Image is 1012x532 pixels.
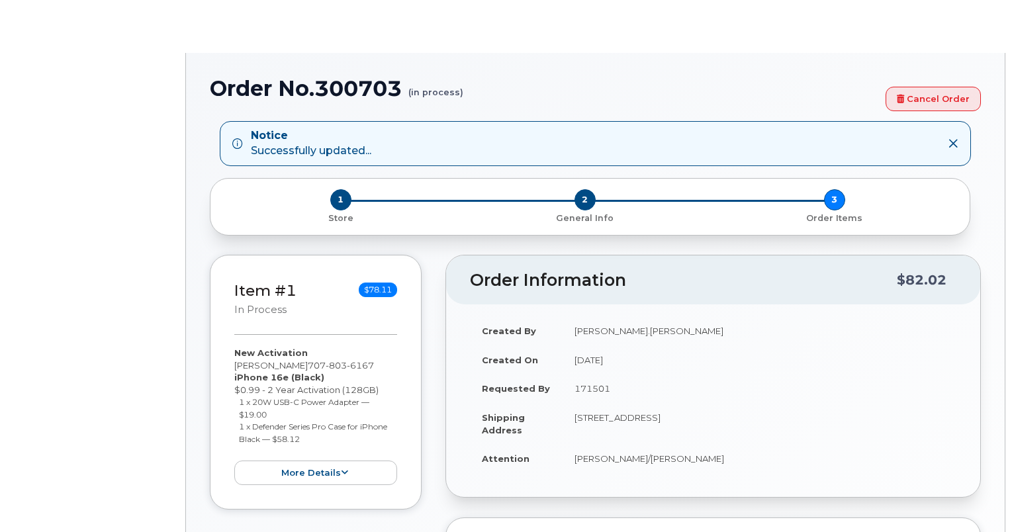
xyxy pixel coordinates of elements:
td: [DATE] [563,345,956,375]
strong: Requested By [482,383,550,394]
strong: Attention [482,453,529,464]
h1: Order No.300703 [210,77,879,100]
div: $82.02 [897,267,946,292]
p: Store [226,212,455,224]
strong: iPhone 16e (Black) [234,372,324,382]
h2: Order Information [470,271,897,290]
p: General Info [465,212,704,224]
div: Successfully updated... [251,128,371,159]
button: more details [234,461,397,485]
td: [PERSON_NAME]/[PERSON_NAME] [563,444,956,473]
span: 707 [308,360,374,371]
a: 1 Store [221,210,460,224]
small: 1 x 20W USB-C Power Adapter — $19.00 [239,397,369,420]
a: Cancel Order [886,87,981,111]
small: (in process) [408,77,463,97]
small: in process [234,304,287,316]
td: [STREET_ADDRESS] [563,403,956,444]
td: [PERSON_NAME].[PERSON_NAME] [563,316,956,345]
span: 2 [575,189,596,210]
span: 6167 [347,360,374,371]
strong: New Activation [234,347,308,358]
span: $78.11 [359,283,397,297]
strong: Notice [251,128,371,144]
strong: Created On [482,355,538,365]
div: [PERSON_NAME] $0.99 - 2 Year Activation (128GB) [234,347,397,485]
span: 1 [330,189,351,210]
strong: Created By [482,326,536,336]
a: Item #1 [234,281,297,300]
strong: Shipping Address [482,412,525,435]
span: 803 [326,360,347,371]
small: 1 x Defender Series Pro Case for iPhone Black — $58.12 [239,421,387,444]
td: 171501 [563,374,956,403]
a: 2 General Info [460,210,710,224]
